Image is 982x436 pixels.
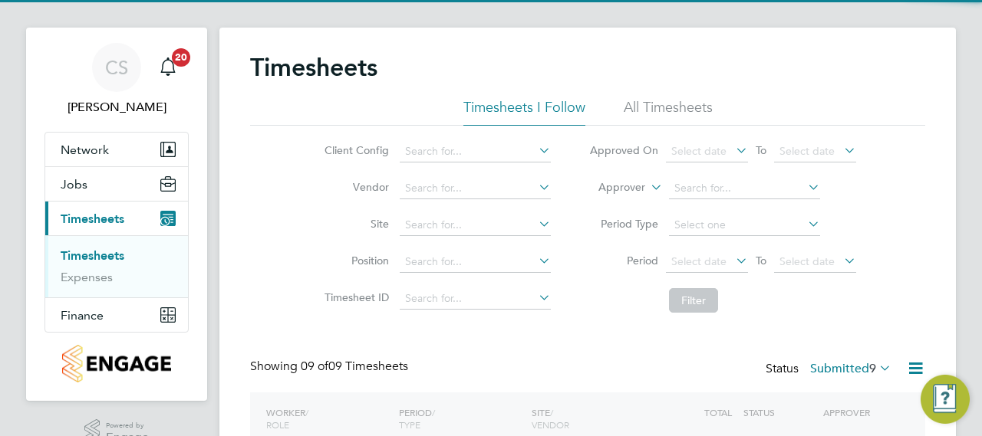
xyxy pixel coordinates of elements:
span: Select date [671,254,727,268]
button: Jobs [45,167,188,201]
span: Jobs [61,177,87,192]
div: Showing [250,359,411,375]
div: Timesheets [45,235,188,297]
span: Select date [671,144,727,158]
label: Position [320,254,389,267]
span: Network [61,143,109,157]
button: Timesheets [45,202,188,235]
span: 09 of [301,359,328,374]
img: countryside-properties-logo-retina.png [62,345,170,382]
a: 20 [153,43,183,92]
label: Approved On [589,143,658,157]
div: Status [766,359,895,380]
span: 9 [869,361,876,376]
input: Search for... [400,215,551,236]
span: Timesheets [61,211,124,226]
a: Go to home page [44,345,189,382]
li: Timesheets I Follow [463,98,585,126]
input: Select one [669,215,820,236]
button: Finance [45,298,188,332]
label: Vendor [320,180,389,194]
label: Timesheet ID [320,290,389,304]
label: Client Config [320,143,389,157]
button: Engage Resource Center [921,375,970,424]
label: Period Type [589,217,658,231]
nav: Main navigation [26,28,207,401]
span: 09 Timesheets [301,359,408,374]
label: Approver [576,180,645,195]
input: Search for... [669,178,820,199]
label: Period [589,254,658,267]
input: Search for... [400,288,551,310]
span: To [751,251,771,270]
button: Filter [669,288,718,313]
li: All Timesheets [624,98,713,126]
input: Search for... [400,251,551,273]
input: Search for... [400,178,551,199]
label: Site [320,217,389,231]
span: Select date [779,254,835,268]
input: Search for... [400,141,551,162]
span: Select date [779,144,835,158]
a: CS[PERSON_NAME] [44,43,189,116]
span: 20 [172,48,190,67]
span: CS [105,57,128,77]
span: Charlie Slidel [44,98,189,116]
a: Expenses [61,270,113,284]
span: Powered by [106,419,149,432]
button: Network [45,133,188,166]
span: Finance [61,308,104,323]
label: Submitted [810,361,891,376]
a: Timesheets [61,248,124,263]
h2: Timesheets [250,52,377,83]
span: To [751,140,771,160]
